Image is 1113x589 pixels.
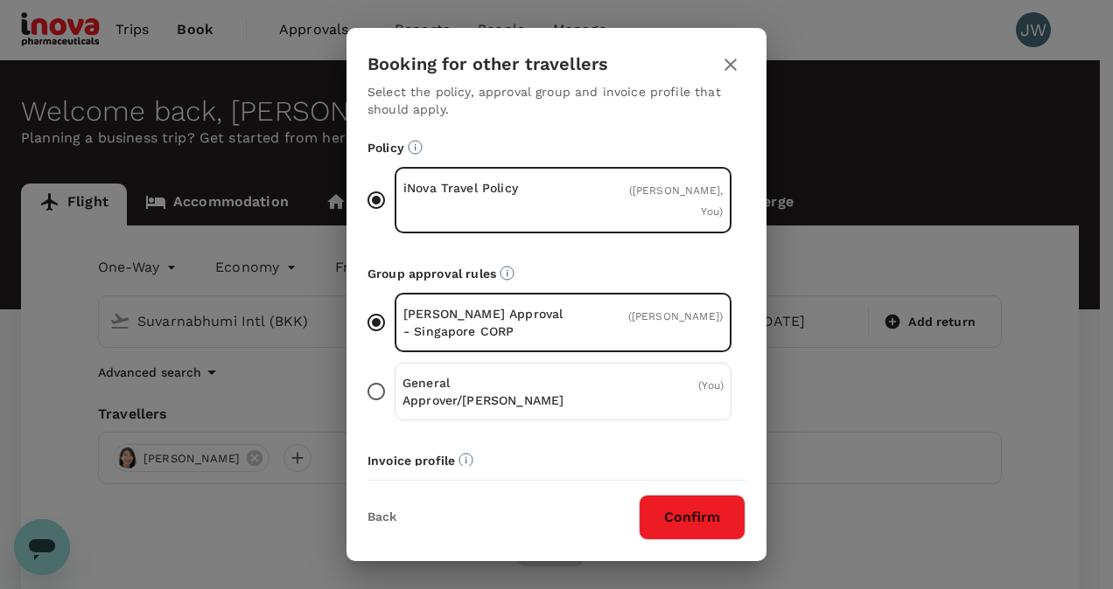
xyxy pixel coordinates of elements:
[403,179,563,197] p: iNova Travel Policy
[408,140,423,155] svg: Booking restrictions are based on the selected travel policy.
[403,305,563,340] p: [PERSON_NAME] Approval - Singapore CORP
[628,310,723,322] span: ( [PERSON_NAME] )
[639,495,745,540] button: Confirm
[367,139,745,156] p: Policy
[500,266,514,281] svg: Default approvers or custom approval rules (if available) are based on the user group.
[367,265,745,282] p: Group approval rules
[458,453,473,468] svg: The payment currency and company information are based on the selected invoice profile.
[402,374,563,409] p: General Approver/[PERSON_NAME]
[629,184,723,218] span: ( [PERSON_NAME], You )
[367,54,608,74] h3: Booking for other travellers
[698,379,724,392] span: ( You )
[367,510,396,524] button: Back
[367,452,745,469] p: Invoice profile
[367,83,745,118] p: Select the policy, approval group and invoice profile that should apply.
